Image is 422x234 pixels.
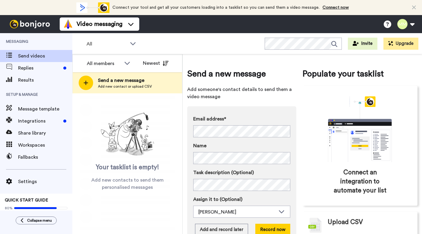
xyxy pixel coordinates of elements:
[76,2,109,13] div: animation
[18,117,61,125] span: Integrations
[5,198,48,202] span: QUICK START GUIDE
[187,86,296,100] span: Add someone's contact details to send them a video message
[18,64,61,72] span: Replies
[18,52,72,60] span: Send videos
[328,218,363,227] span: Upload CSV
[323,5,349,10] a: Connect now
[16,217,57,224] button: Collapse menu
[81,176,173,191] span: Add new contacts to send them personalised messages
[138,57,173,69] button: Newest
[193,169,290,176] label: Task description (Optional)
[7,20,52,28] img: bj-logo-header-white.svg
[98,77,152,84] span: Send a new message
[96,163,159,172] span: Your tasklist is empty!
[98,84,152,89] span: Add new contact or upload CSV
[193,115,290,123] label: Email address*
[63,19,73,29] img: vm-color.svg
[18,129,72,137] span: Share library
[18,154,72,161] span: Fallbacks
[87,40,127,48] span: All
[328,168,392,195] span: Connect an integration to automate your list
[315,96,405,162] div: animation
[97,110,158,158] img: ready-set-action.png
[383,38,418,50] button: Upgrade
[77,20,122,28] span: Video messaging
[193,142,206,149] span: Name
[187,68,296,80] span: Send a new message
[5,206,13,211] span: 80%
[87,60,121,67] div: All members
[112,5,320,10] span: Connect your tool and get all your customers loading into a tasklist so you can send them a video...
[27,218,52,223] span: Collapse menu
[198,208,276,216] div: [PERSON_NAME]
[18,178,72,185] span: Settings
[348,38,377,50] button: Invite
[18,142,72,149] span: Workspaces
[18,105,72,113] span: Message template
[302,68,417,80] span: Populate your tasklist
[193,196,290,203] label: Assign it to (Optional)
[18,76,72,84] span: Results
[308,218,322,233] img: csv-grey.png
